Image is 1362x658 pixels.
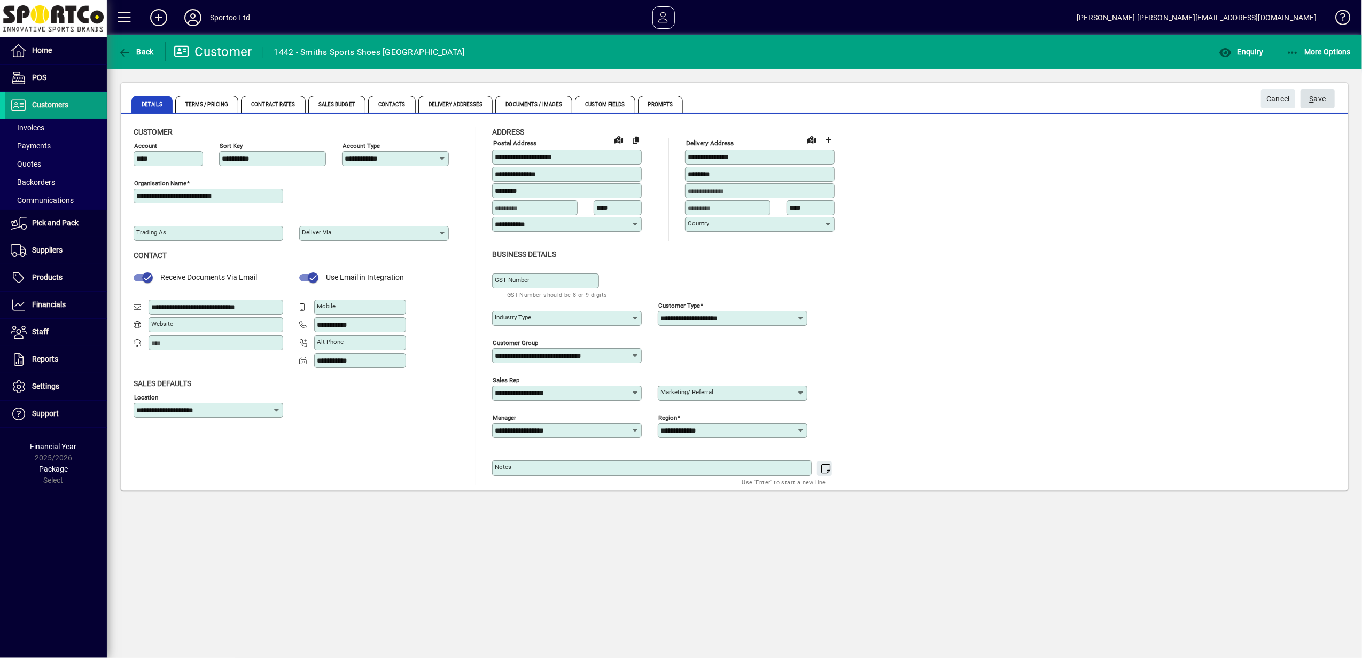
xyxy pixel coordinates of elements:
[131,96,173,113] span: Details
[493,376,519,383] mat-label: Sales rep
[493,339,538,346] mat-label: Customer group
[1219,48,1263,56] span: Enquiry
[493,413,516,421] mat-label: Manager
[1077,9,1317,26] div: [PERSON_NAME] [PERSON_NAME][EMAIL_ADDRESS][DOMAIN_NAME]
[11,123,44,132] span: Invoices
[820,131,837,148] button: Choose address
[5,37,107,64] a: Home
[32,273,63,281] span: Products
[11,142,51,150] span: Payments
[5,210,107,237] a: Pick and Pack
[317,338,344,346] mat-label: Alt Phone
[610,131,627,148] a: View on map
[32,300,66,309] span: Financials
[418,96,493,113] span: Delivery Addresses
[5,155,107,173] a: Quotes
[1283,42,1354,61] button: More Options
[134,179,186,187] mat-label: Organisation name
[507,288,608,301] mat-hint: GST Number should be 8 or 9 digits
[11,160,41,168] span: Quotes
[176,8,210,27] button: Profile
[5,137,107,155] a: Payments
[660,388,713,396] mat-label: Marketing/ Referral
[32,100,68,109] span: Customers
[803,131,820,148] a: View on map
[11,196,74,205] span: Communications
[495,96,572,113] span: Documents / Images
[1310,90,1326,108] span: ave
[1301,89,1335,108] button: Save
[136,229,166,236] mat-label: Trading as
[5,373,107,400] a: Settings
[134,142,157,150] mat-label: Account
[39,465,68,473] span: Package
[210,9,250,26] div: Sportco Ltd
[302,229,331,236] mat-label: Deliver via
[160,273,257,281] span: Receive Documents Via Email
[175,96,239,113] span: Terms / Pricing
[742,476,826,488] mat-hint: Use 'Enter' to start a new line
[32,218,79,227] span: Pick and Pack
[142,8,176,27] button: Add
[5,237,107,264] a: Suppliers
[174,43,252,60] div: Customer
[5,292,107,318] a: Financials
[151,320,173,327] mat-label: Website
[30,442,77,451] span: Financial Year
[134,251,167,260] span: Contact
[1266,90,1290,108] span: Cancel
[134,379,191,388] span: Sales defaults
[1216,42,1266,61] button: Enquiry
[118,48,154,56] span: Back
[495,463,511,471] mat-label: Notes
[5,346,107,373] a: Reports
[32,46,52,54] span: Home
[115,42,157,61] button: Back
[32,327,49,336] span: Staff
[1310,95,1314,103] span: S
[11,178,55,186] span: Backorders
[638,96,683,113] span: Prompts
[5,191,107,209] a: Communications
[32,382,59,390] span: Settings
[317,302,336,310] mat-label: Mobile
[343,142,380,150] mat-label: Account Type
[658,301,700,309] mat-label: Customer type
[658,413,677,421] mat-label: Region
[495,276,530,284] mat-label: GST Number
[1286,48,1351,56] span: More Options
[5,401,107,427] a: Support
[492,250,556,258] span: Business details
[107,42,166,61] app-page-header-button: Back
[1327,2,1349,37] a: Knowledge Base
[326,273,404,281] span: Use Email in Integration
[32,246,63,254] span: Suppliers
[308,96,365,113] span: Sales Budget
[220,142,243,150] mat-label: Sort key
[5,319,107,346] a: Staff
[1261,89,1295,108] button: Cancel
[134,128,173,136] span: Customer
[688,220,709,227] mat-label: Country
[495,314,531,321] mat-label: Industry type
[32,409,59,418] span: Support
[32,73,46,82] span: POS
[32,355,58,363] span: Reports
[492,128,524,136] span: Address
[241,96,305,113] span: Contract Rates
[5,264,107,291] a: Products
[575,96,635,113] span: Custom Fields
[274,44,465,61] div: 1442 - Smiths Sports Shoes [GEOGRAPHIC_DATA]
[134,393,158,401] mat-label: Location
[368,96,416,113] span: Contacts
[5,173,107,191] a: Backorders
[5,119,107,137] a: Invoices
[5,65,107,91] a: POS
[627,131,644,148] button: Copy to Delivery address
